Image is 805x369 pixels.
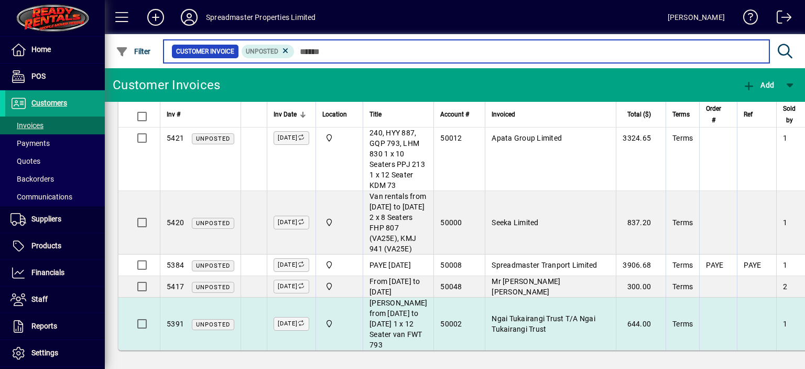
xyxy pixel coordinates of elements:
a: Quotes [5,152,105,170]
button: Filter [113,42,154,61]
span: 2 [783,282,787,291]
span: 965 State Highway 2 [322,318,356,330]
td: 3906.68 [616,255,666,276]
label: [DATE] [274,280,309,293]
span: Customers [31,99,67,107]
span: Payments [10,139,50,147]
a: Suppliers [5,206,105,233]
span: 5417 [167,282,184,291]
span: 50008 [440,261,462,269]
span: Filter [116,47,151,56]
div: Inv # [167,109,234,120]
span: 965 State Highway 2 [322,281,356,292]
span: Unposted [246,48,278,55]
span: 1 [783,320,787,328]
span: 5421 [167,134,184,142]
span: Add [743,81,774,89]
span: Title [369,109,382,120]
a: Payments [5,134,105,152]
span: Van rentals from [DATE] to [DATE] 2 x 8 Seaters FHP 807 (VA25E), KMJ 941 (VA25E) [369,192,426,253]
span: PAYE [706,261,723,269]
span: Terms [672,109,690,120]
span: Invoices [10,121,43,130]
span: Reports [31,322,57,330]
td: 3324.65 [616,86,666,191]
button: Profile [172,8,206,27]
span: Unposted [196,284,230,291]
span: Suppliers [31,215,61,223]
a: Backorders [5,170,105,188]
span: Location [322,109,347,120]
a: POS [5,64,105,90]
span: PAYE [DATE] [369,261,411,269]
td: 837.20 [616,191,666,255]
span: 5391 [167,320,184,328]
span: 50002 [440,320,462,328]
span: 965 State Highway 2 [322,132,356,144]
span: Staff [31,295,48,303]
span: Quotes [10,157,40,165]
div: Sold by [783,103,805,126]
a: Communications [5,188,105,206]
span: Unposted [196,262,230,269]
div: Spreadmaster Properties Limited [206,9,316,26]
span: Apata Group Limited [492,134,562,142]
a: Home [5,37,105,63]
div: Title [369,109,427,120]
span: 50000 [440,218,462,227]
button: Add [740,76,777,94]
span: Terms [672,218,693,227]
span: Unposted [196,135,230,142]
span: POS [31,72,46,80]
div: Inv Date [274,109,309,120]
span: Unposted [196,321,230,328]
span: Communications [10,193,72,201]
a: Knowledge Base [735,2,758,36]
span: Backorders [10,175,54,183]
span: Ref [744,109,753,120]
span: Unposted [196,220,230,227]
a: Invoices [5,117,105,134]
span: 5420 [167,218,184,227]
label: [DATE] [274,258,309,272]
span: Terms [672,134,693,142]
button: Add [139,8,172,27]
div: Account # [440,109,478,120]
span: Spreadmaster Tranport Limited [492,261,597,269]
span: Settings [31,349,58,357]
span: Terms [672,320,693,328]
span: Products [31,241,61,250]
td: 644.00 [616,298,666,350]
label: [DATE] [274,216,309,229]
span: PAYE [744,261,761,269]
span: Inv Date [274,109,297,120]
a: Settings [5,340,105,366]
td: 300.00 [616,276,666,298]
mat-chip: Customer Invoice Status: Unposted [242,45,295,58]
span: 965 State Highway 2 [322,259,356,271]
div: Invoiced [492,109,610,120]
span: 50012 [440,134,462,142]
a: Reports [5,313,105,340]
a: Financials [5,260,105,286]
span: Seeka Limited [492,218,538,227]
span: Total ($) [627,109,651,120]
label: [DATE] [274,131,309,145]
div: Total ($) [623,109,660,120]
span: 1 [783,134,787,142]
span: 1 [783,261,787,269]
span: Ngai Tukairangi Trust T/A Ngai Tukairangi Trust [492,314,595,333]
span: Inv # [167,109,180,120]
span: Home [31,45,51,54]
span: Customer Invoice [176,46,234,57]
span: Financials [31,268,64,277]
span: 1 [783,218,787,227]
span: Order # [706,103,721,126]
div: [PERSON_NAME] [668,9,725,26]
div: Order # [706,103,731,126]
div: Location [322,109,356,120]
a: Products [5,233,105,259]
span: Terms [672,282,693,291]
span: Terms [672,261,693,269]
span: From [DATE] to [DATE] [369,277,420,296]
